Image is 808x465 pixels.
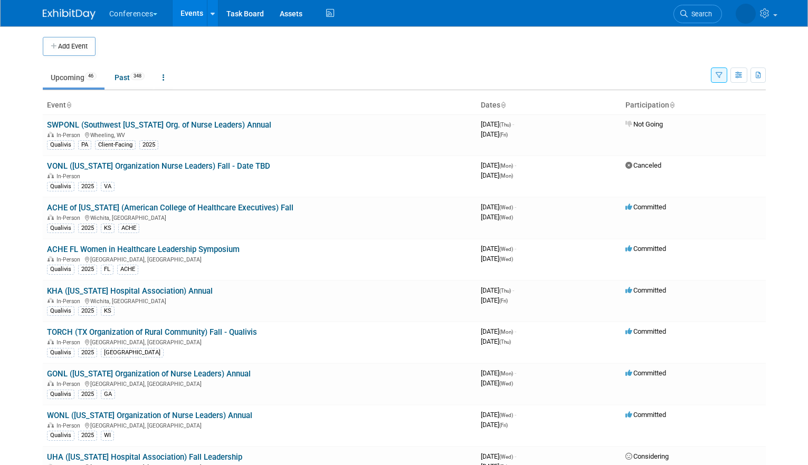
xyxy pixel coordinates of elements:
[43,67,104,88] a: Upcoming46
[101,306,115,316] div: KS
[515,161,516,169] span: -
[499,163,513,169] span: (Mon)
[47,161,270,171] a: VONL ([US_STATE] Organization Nurse Leaders) Fall - Date TBD
[515,327,516,335] span: -
[47,390,74,399] div: Qualivis
[481,130,508,138] span: [DATE]
[47,298,54,303] img: In-Person Event
[101,348,164,357] div: [GEOGRAPHIC_DATA]
[512,286,514,294] span: -
[47,203,293,212] a: ACHE of [US_STATE] (American College of Healthcare Executives) Fall
[78,140,91,150] div: PA
[625,120,663,128] span: Not Going
[481,421,508,429] span: [DATE]
[499,246,513,252] span: (Wed)
[78,224,97,233] div: 2025
[47,379,472,387] div: [GEOGRAPHIC_DATA], [GEOGRAPHIC_DATA]
[130,72,145,80] span: 348
[499,371,513,376] span: (Mon)
[499,132,508,138] span: (Fri)
[101,182,115,191] div: VA
[101,431,114,440] div: WI
[481,161,516,169] span: [DATE]
[481,379,513,387] span: [DATE]
[47,369,251,379] a: GONL ([US_STATE] Organization of Nurse Leaders) Annual
[47,255,472,263] div: [GEOGRAPHIC_DATA], [GEOGRAPHIC_DATA]
[56,298,83,305] span: In-Person
[515,411,516,419] span: -
[78,306,97,316] div: 2025
[85,72,97,80] span: 46
[673,5,722,23] a: Search
[481,369,516,377] span: [DATE]
[477,96,621,114] th: Dates
[78,390,97,399] div: 2025
[499,381,513,386] span: (Wed)
[625,203,666,211] span: Committed
[481,337,511,345] span: [DATE]
[688,10,712,18] span: Search
[66,101,71,109] a: Sort by Event Name
[625,327,666,335] span: Committed
[481,171,513,179] span: [DATE]
[56,215,83,221] span: In-Person
[78,348,97,357] div: 2025
[625,452,669,460] span: Considering
[736,4,756,24] img: Karina German
[500,101,506,109] a: Sort by Start Date
[56,422,83,429] span: In-Person
[481,245,516,253] span: [DATE]
[43,96,477,114] th: Event
[481,296,508,304] span: [DATE]
[47,421,472,429] div: [GEOGRAPHIC_DATA], [GEOGRAPHIC_DATA]
[78,182,97,191] div: 2025
[499,215,513,220] span: (Wed)
[499,454,513,460] span: (Wed)
[56,381,83,387] span: In-Person
[512,120,514,128] span: -
[625,161,661,169] span: Canceled
[499,329,513,335] span: (Mon)
[47,130,472,139] div: Wheeling, WV
[47,265,74,274] div: Qualivis
[47,339,54,344] img: In-Person Event
[56,339,83,346] span: In-Person
[95,140,136,150] div: Client-Facing
[43,9,96,20] img: ExhibitDay
[47,132,54,137] img: In-Person Event
[78,265,97,274] div: 2025
[117,265,138,274] div: ACHE
[47,120,271,130] a: SWPONL (Southwest [US_STATE] Org. of Nurse Leaders) Annual
[78,431,97,440] div: 2025
[515,369,516,377] span: -
[56,173,83,180] span: In-Person
[499,298,508,304] span: (Fri)
[47,337,472,346] div: [GEOGRAPHIC_DATA], [GEOGRAPHIC_DATA]
[47,173,54,178] img: In-Person Event
[625,369,666,377] span: Committed
[118,224,139,233] div: ACHE
[47,306,74,316] div: Qualivis
[481,286,514,294] span: [DATE]
[47,215,54,220] img: In-Person Event
[669,101,674,109] a: Sort by Participation Type
[101,224,115,233] div: KS
[47,182,74,191] div: Qualivis
[621,96,766,114] th: Participation
[499,122,511,128] span: (Thu)
[481,327,516,335] span: [DATE]
[515,245,516,253] span: -
[481,452,516,460] span: [DATE]
[56,256,83,263] span: In-Person
[481,213,513,221] span: [DATE]
[515,203,516,211] span: -
[499,205,513,210] span: (Wed)
[499,412,513,418] span: (Wed)
[47,411,252,420] a: WONL ([US_STATE] Organization of Nurse Leaders) Annual
[625,245,666,253] span: Committed
[481,411,516,419] span: [DATE]
[43,37,96,56] button: Add Event
[499,173,513,179] span: (Mon)
[481,255,513,263] span: [DATE]
[481,203,516,211] span: [DATE]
